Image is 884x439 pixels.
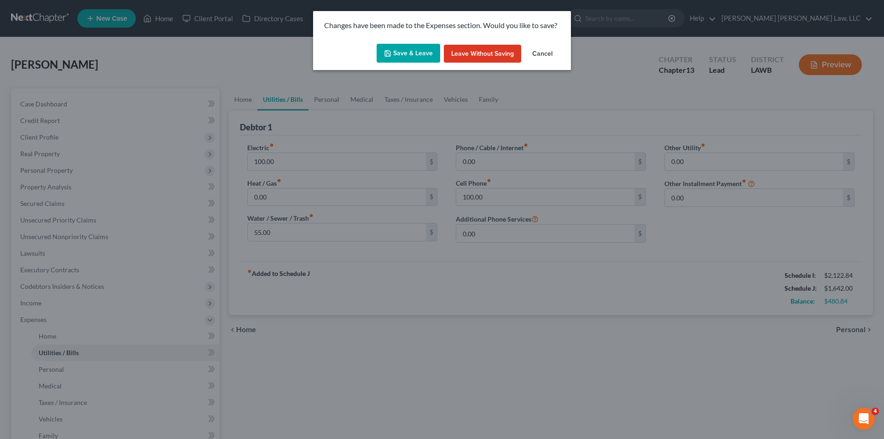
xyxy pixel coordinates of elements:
[324,20,560,31] p: Changes have been made to the Expenses section. Would you like to save?
[444,45,521,63] button: Leave without Saving
[853,408,875,430] iframe: Intercom live chat
[872,408,879,415] span: 4
[525,45,560,63] button: Cancel
[377,44,440,63] button: Save & Leave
